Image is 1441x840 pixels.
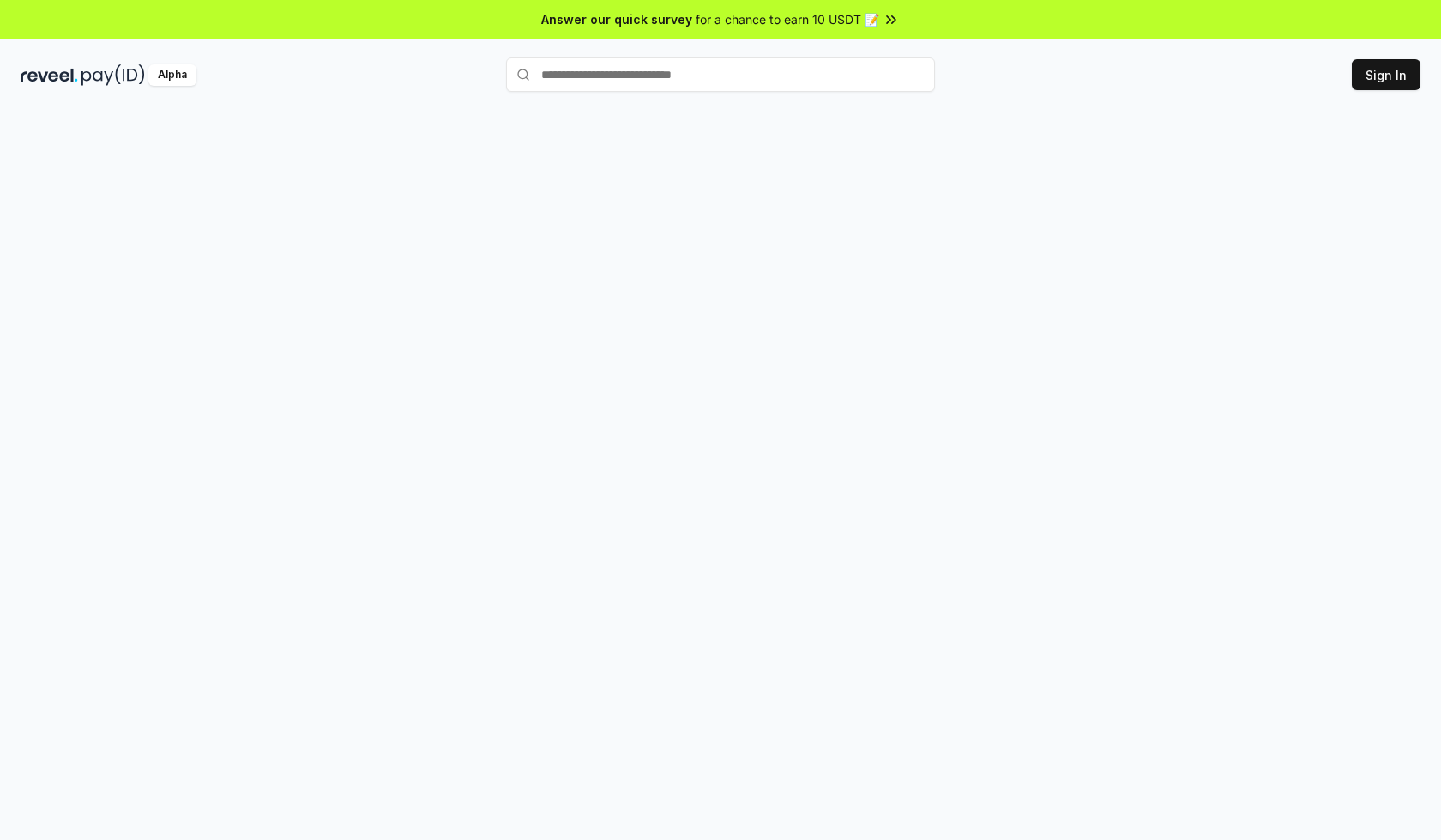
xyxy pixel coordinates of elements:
[541,10,692,28] span: Answer our quick survey
[148,64,196,86] div: Alpha
[696,10,879,28] span: for a chance to earn 10 USDT 📝
[21,64,78,86] img: reveel_dark
[81,64,145,86] img: pay_id
[1352,59,1420,90] button: Sign In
